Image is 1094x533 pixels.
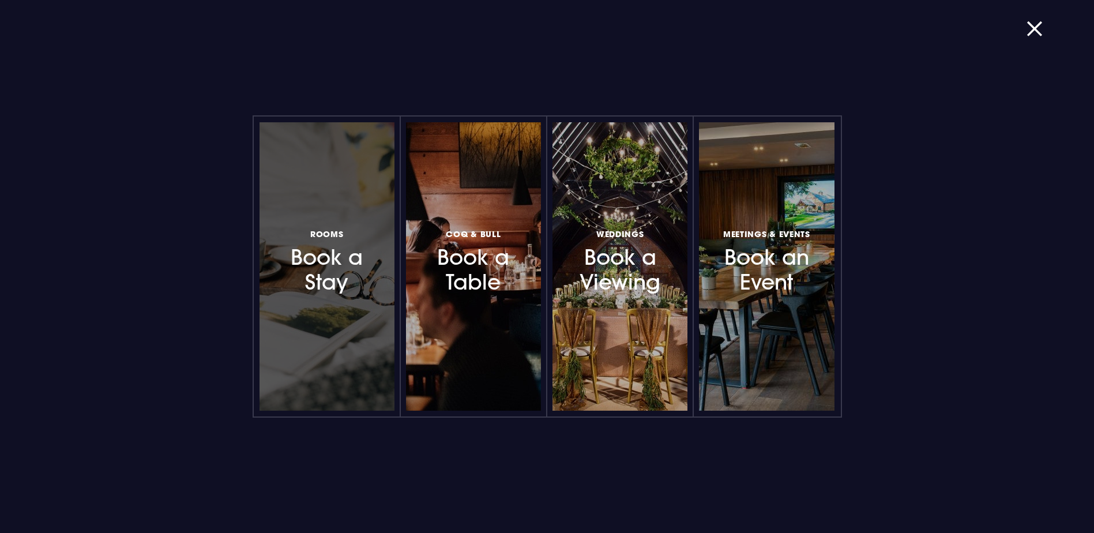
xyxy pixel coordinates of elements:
[596,228,644,239] span: Weddings
[446,228,501,239] span: Coq & Bull
[716,226,817,295] h3: Book an Event
[699,122,834,411] a: Meetings & EventsBook an Event
[570,226,670,295] h3: Book a Viewing
[310,228,344,239] span: Rooms
[260,122,394,411] a: RoomsBook a Stay
[277,226,377,295] h3: Book a Stay
[406,122,541,411] a: Coq & BullBook a Table
[552,122,687,411] a: WeddingsBook a Viewing
[423,226,524,295] h3: Book a Table
[723,228,810,239] span: Meetings & Events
